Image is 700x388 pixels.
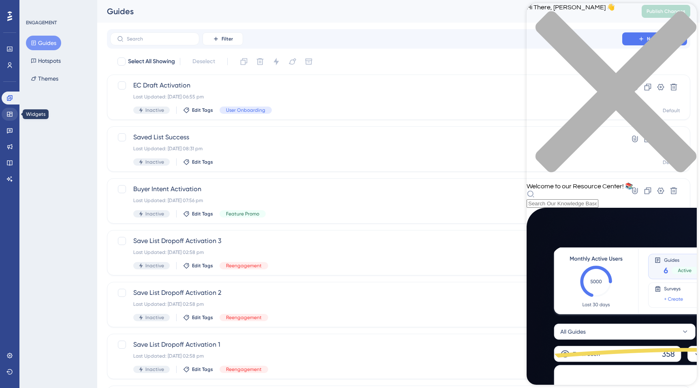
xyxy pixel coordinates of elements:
span: Inactive [145,211,164,217]
input: Search [127,36,192,42]
span: Save List Dropoff Activation 3 [133,236,599,246]
div: Last Updated: [DATE] 02:58 pm [133,249,599,256]
span: Edit Tags [192,314,213,321]
div: 1 [56,4,59,11]
button: Guides [26,36,61,50]
button: Edit Tags [183,262,213,269]
span: Edit Tags [192,262,213,269]
span: Reengagement [226,262,262,269]
span: Saved List Success [133,132,599,142]
span: Inactive [145,366,164,373]
button: Edit Tags [183,159,213,165]
span: Edit Tags [192,366,213,373]
img: launcher-image-alternative-text [5,5,19,19]
span: Select All Showing [128,57,175,66]
button: Edit Tags [183,211,213,217]
span: Filter [222,36,233,42]
button: Edit Tags [183,314,213,321]
span: EC Draft Activation [133,81,599,90]
button: Edit Tags [183,107,213,113]
button: Deselect [185,54,222,69]
button: Themes [26,71,63,86]
span: Need Help? [19,2,51,12]
div: Last Updated: [DATE] 07:56 pm [133,197,599,204]
div: Last Updated: [DATE] 08:31 pm [133,145,599,152]
span: Buyer Intent Activation [133,184,599,194]
button: Filter [203,32,243,45]
span: Reengagement [226,366,262,373]
span: Inactive [145,159,164,165]
div: Last Updated: [DATE] 02:58 pm [133,301,599,307]
span: Deselect [192,57,215,66]
span: Edit Tags [192,107,213,113]
div: ENGAGEMENT [26,19,57,26]
div: Guides [107,6,621,17]
button: Edit Tags [183,366,213,373]
span: Inactive [145,262,164,269]
span: Edit Tags [192,159,213,165]
span: Reengagement [226,314,262,321]
span: Save List Dropoff Activation 1 [133,340,599,350]
div: Last Updated: [DATE] 06:55 pm [133,94,599,100]
button: Hotspots [26,53,66,68]
span: Inactive [145,314,164,321]
div: Last Updated: [DATE] 02:58 pm [133,353,599,359]
span: Inactive [145,107,164,113]
button: Open AI Assistant Launcher [2,2,22,22]
span: Edit Tags [192,211,213,217]
span: Save List Dropoff Activation 2 [133,288,599,298]
span: Feature Promo [226,211,259,217]
span: User Onboarding [226,107,265,113]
